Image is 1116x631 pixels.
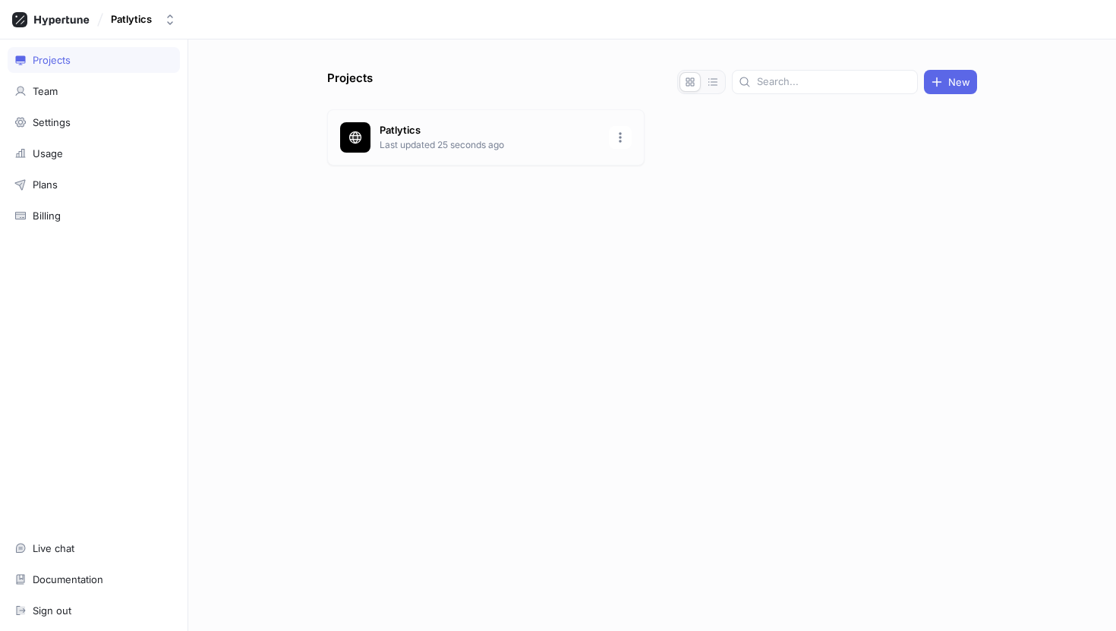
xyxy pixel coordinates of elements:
div: Live chat [33,542,74,554]
div: Plans [33,178,58,191]
button: Patlytics [105,7,182,32]
div: Team [33,85,58,97]
a: Usage [8,140,180,166]
a: Plans [8,172,180,197]
div: Documentation [33,573,103,585]
a: Documentation [8,566,180,592]
div: Sign out [33,604,71,617]
a: Billing [8,203,180,229]
div: Settings [33,116,71,128]
button: New [924,70,977,94]
p: Patlytics [380,123,600,138]
a: Settings [8,109,180,135]
span: New [948,77,970,87]
input: Search... [757,74,911,90]
a: Team [8,78,180,104]
div: Usage [33,147,63,159]
p: Last updated 25 seconds ago [380,138,600,152]
div: Billing [33,210,61,222]
a: Projects [8,47,180,73]
div: Patlytics [111,13,152,26]
div: Projects [33,54,71,66]
p: Projects [327,70,373,94]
